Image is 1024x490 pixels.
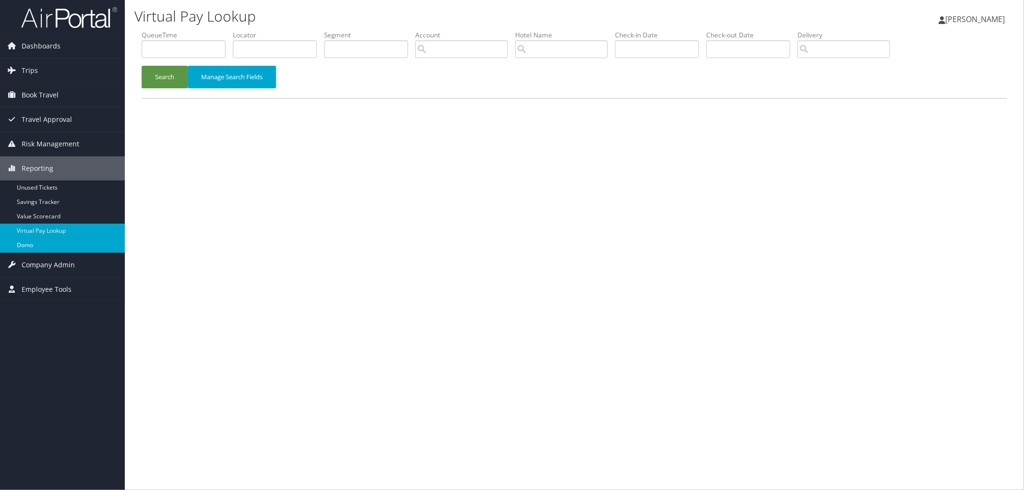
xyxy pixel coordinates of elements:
[22,253,75,277] span: Company Admin
[706,30,797,40] label: Check-out Date
[134,6,721,26] h1: Virtual Pay Lookup
[22,59,38,83] span: Trips
[22,34,60,58] span: Dashboards
[142,66,188,88] button: Search
[515,30,615,40] label: Hotel Name
[233,30,324,40] label: Locator
[188,66,276,88] button: Manage Search Fields
[22,108,72,131] span: Travel Approval
[324,30,415,40] label: Segment
[21,6,117,29] img: airportal-logo.png
[22,132,79,156] span: Risk Management
[615,30,706,40] label: Check-in Date
[797,30,897,40] label: Delivery
[22,83,59,107] span: Book Travel
[415,30,515,40] label: Account
[945,14,1005,24] span: [PERSON_NAME]
[142,30,233,40] label: QueueTime
[22,156,53,180] span: Reporting
[22,277,72,301] span: Employee Tools
[939,5,1014,34] a: [PERSON_NAME]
